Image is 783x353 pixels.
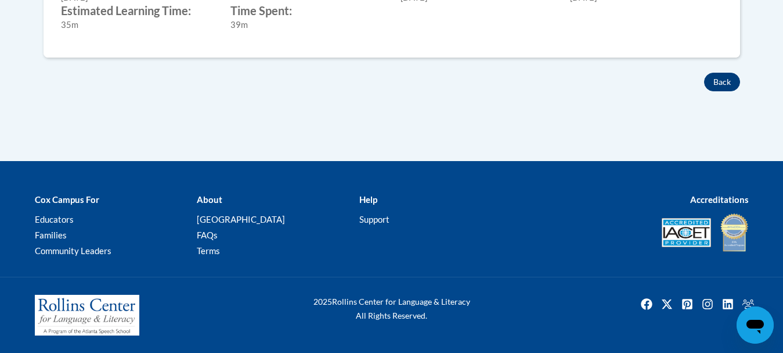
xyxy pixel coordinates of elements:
[739,295,757,313] img: Facebook group icon
[197,214,285,224] a: [GEOGRAPHIC_DATA]
[698,295,717,313] img: Instagram icon
[658,295,676,313] a: Twitter
[61,4,214,17] label: Estimated Learning Time:
[719,295,737,313] a: Linkedin
[637,295,656,313] img: Facebook icon
[359,214,389,224] a: Support
[690,194,749,205] b: Accreditations
[737,306,774,344] iframe: Button to launch messaging window
[35,295,139,336] img: Rollins Center for Language & Literacy - A Program of the Atlanta Speech School
[35,245,111,256] a: Community Leaders
[678,295,697,313] a: Pinterest
[197,245,220,256] a: Terms
[270,295,514,323] div: Rollins Center for Language & Literacy All Rights Reserved.
[35,230,67,240] a: Families
[35,214,74,224] a: Educators
[678,295,697,313] img: Pinterest icon
[230,19,383,31] div: 39m
[704,73,740,91] button: Back
[359,194,377,205] b: Help
[230,4,383,17] label: Time Spent:
[739,295,757,313] a: Facebook Group
[719,295,737,313] img: LinkedIn icon
[313,297,332,306] span: 2025
[197,230,218,240] a: FAQs
[35,194,99,205] b: Cox Campus For
[637,295,656,313] a: Facebook
[61,19,214,31] div: 35m
[720,212,749,253] img: IDA® Accredited
[197,194,222,205] b: About
[658,295,676,313] img: Twitter icon
[698,295,717,313] a: Instagram
[662,218,711,247] img: Accredited IACET® Provider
